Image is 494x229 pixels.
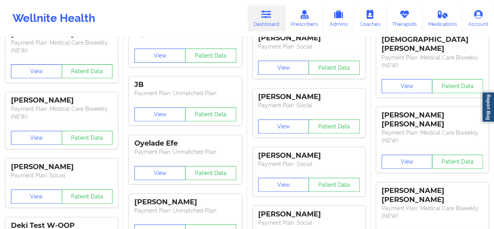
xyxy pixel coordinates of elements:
[309,61,360,75] button: Patient Data
[11,96,112,105] div: [PERSON_NAME]
[309,178,360,192] button: Patient Data
[134,207,236,215] p: Payment Plan : Unmatched Plan
[354,5,386,31] a: Coaches
[134,107,185,121] button: View
[134,148,236,156] p: Payment Plan : Unmatched Plan
[258,160,360,168] p: Payment Plan : Social
[134,198,236,207] div: [PERSON_NAME]
[258,119,309,133] button: View
[382,79,433,93] button: View
[423,5,463,31] a: Medications
[258,34,360,43] div: [PERSON_NAME]
[134,89,236,97] p: Payment Plan : Unmatched Plan
[11,105,112,121] p: Payment Plan : Medical Care Biweekly (NEW)
[62,189,113,204] button: Patient Data
[309,119,360,133] button: Patient Data
[382,29,483,53] div: [DEMOGRAPHIC_DATA][PERSON_NAME]
[134,80,236,89] div: JB
[323,5,354,31] a: Admins
[11,39,112,54] p: Payment Plan : Medical Care Biweekly (NEW)
[258,101,360,109] p: Payment Plan : Social
[134,166,185,180] button: View
[185,49,236,63] button: Patient Data
[11,131,62,145] button: View
[382,186,483,204] div: [PERSON_NAME] [PERSON_NAME]
[11,189,62,204] button: View
[382,54,483,69] p: Payment Plan : Medical Care Biweekly (NEW)
[382,204,483,220] p: Payment Plan : Medical Care Biweekly (NEW)
[134,49,185,63] button: View
[62,64,113,78] button: Patient Data
[258,178,309,192] button: View
[432,79,483,93] button: Patient Data
[11,162,112,171] div: [PERSON_NAME]
[134,139,236,148] div: Oyelade Efe
[382,129,483,144] p: Payment Plan : Medical Care Biweekly (NEW)
[432,155,483,169] button: Patient Data
[258,219,360,227] p: Payment Plan : Social
[386,5,423,31] a: Therapists
[11,64,62,78] button: View
[462,5,494,31] a: Account
[185,166,236,180] button: Patient Data
[11,171,112,179] p: Payment Plan : Social
[382,111,483,129] div: [PERSON_NAME] [PERSON_NAME]
[185,107,236,121] button: Patient Data
[482,92,494,123] a: Report Bug
[248,5,285,31] a: Dashboard
[258,151,360,160] div: [PERSON_NAME]
[285,5,324,31] a: Prescribers
[382,155,433,169] button: View
[258,210,360,219] div: [PERSON_NAME]
[62,131,113,145] button: Patient Data
[258,61,309,75] button: View
[258,43,360,50] p: Payment Plan : Social
[258,92,360,101] div: [PERSON_NAME]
